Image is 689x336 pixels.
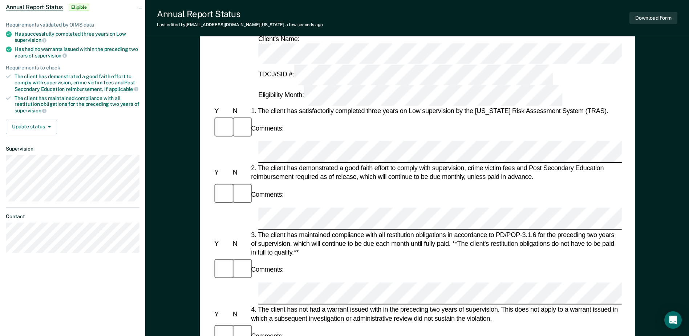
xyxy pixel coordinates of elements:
[213,107,231,115] div: Y
[213,168,231,177] div: Y
[69,4,89,11] span: Eligible
[250,305,622,323] div: 4. The client has not had a warrant issued with in the preceding two years of supervision. This d...
[6,146,139,152] dt: Supervision
[35,53,67,59] span: supervision
[250,190,285,199] div: Comments:
[109,86,138,92] span: applicable
[231,310,249,319] div: N
[157,9,323,19] div: Annual Report Status
[6,213,139,220] dt: Contact
[250,164,622,181] div: 2. The client has demonstrated a good faith effort to comply with supervision, crime victim fees ...
[285,22,323,27] span: a few seconds ago
[6,4,63,11] span: Annual Report Status
[231,239,249,248] div: N
[257,64,554,85] div: TDCJ/SID #:
[213,310,231,319] div: Y
[250,124,285,133] div: Comments:
[257,85,564,106] div: Eligibility Month:
[231,168,249,177] div: N
[6,22,139,28] div: Requirements validated by OIMS data
[15,46,139,59] div: Has had no warrants issued within the preceding two years of
[15,31,139,43] div: Has successfully completed three years on Low
[250,265,285,274] div: Comments:
[15,37,46,43] span: supervision
[6,65,139,71] div: Requirements to check
[250,107,622,115] div: 1. The client has satisfactorily completed three years on Low supervision by the [US_STATE] Risk ...
[250,230,622,257] div: 3. The client has maintained compliance with all restitution obligations in accordance to PD/POP-...
[157,22,323,27] div: Last edited by [EMAIL_ADDRESS][DOMAIN_NAME][US_STATE]
[213,239,231,248] div: Y
[15,108,46,113] span: supervision
[6,120,57,134] button: Update status
[629,12,677,24] button: Download Form
[15,95,139,114] div: The client has maintained compliance with all restitution obligations for the preceding two years of
[15,73,139,92] div: The client has demonstrated a good faith effort to comply with supervision, crime victim fees and...
[231,107,249,115] div: N
[664,311,682,329] div: Open Intercom Messenger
